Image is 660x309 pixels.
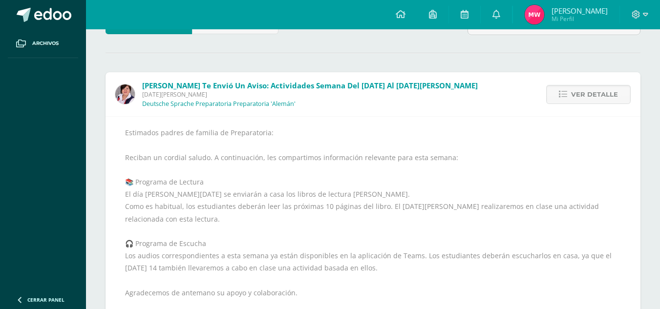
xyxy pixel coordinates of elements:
[552,6,608,16] span: [PERSON_NAME]
[8,29,78,58] a: Archivos
[142,90,478,99] span: [DATE][PERSON_NAME]
[525,5,544,24] img: a7e66e2ba5485783f423bd7e184ff889.png
[552,15,608,23] span: Mi Perfil
[142,81,478,90] span: [PERSON_NAME] te envió un aviso: Actividades semana del [DATE] al [DATE][PERSON_NAME]
[27,296,64,303] span: Cerrar panel
[571,85,618,103] span: Ver detalle
[142,100,296,108] p: Deutsche Sprache Preparatoria Preparatoria 'Alemán'
[32,40,59,47] span: Archivos
[115,84,135,104] img: 4b9430cf444212966cbbe14dbf8c7244.png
